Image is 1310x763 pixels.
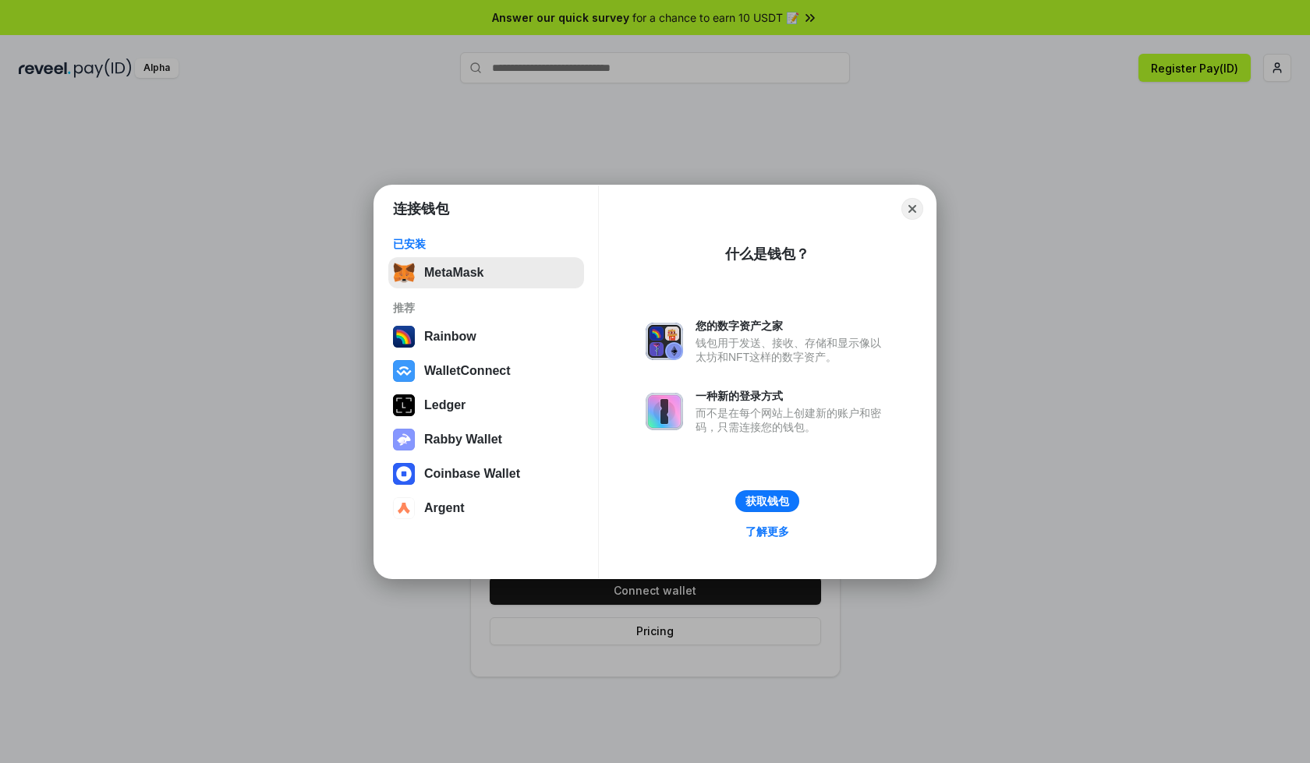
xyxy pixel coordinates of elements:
[388,257,584,288] button: MetaMask
[646,393,683,430] img: svg+xml,%3Csvg%20xmlns%3D%22http%3A%2F%2Fwww.w3.org%2F2000%2Fsvg%22%20fill%3D%22none%22%20viewBox...
[424,364,511,378] div: WalletConnect
[696,389,889,403] div: 一种新的登录方式
[696,336,889,364] div: 钱包用于发送、接收、存储和显示像以太坊和NFT这样的数字资产。
[393,394,415,416] img: svg+xml,%3Csvg%20xmlns%3D%22http%3A%2F%2Fwww.w3.org%2F2000%2Fsvg%22%20width%3D%2228%22%20height%3...
[393,429,415,450] img: svg+xml,%3Csvg%20xmlns%3D%22http%3A%2F%2Fwww.w3.org%2F2000%2Fsvg%22%20fill%3D%22none%22%20viewBox...
[393,497,415,519] img: svg+xml,%3Csvg%20width%3D%2228%22%20height%3D%2228%22%20viewBox%3D%220%200%2028%2028%22%20fill%3D...
[388,355,584,387] button: WalletConnect
[901,198,923,220] button: Close
[424,501,465,515] div: Argent
[745,494,789,508] div: 获取钱包
[393,237,579,251] div: 已安装
[424,433,502,447] div: Rabby Wallet
[393,326,415,348] img: svg+xml,%3Csvg%20width%3D%22120%22%20height%3D%22120%22%20viewBox%3D%220%200%20120%20120%22%20fil...
[393,301,579,315] div: 推荐
[388,424,584,455] button: Rabby Wallet
[696,406,889,434] div: 而不是在每个网站上创建新的账户和密码，只需连接您的钱包。
[388,321,584,352] button: Rainbow
[424,467,520,481] div: Coinbase Wallet
[696,319,889,333] div: 您的数字资产之家
[735,490,799,512] button: 获取钱包
[393,200,449,218] h1: 连接钱包
[745,525,789,539] div: 了解更多
[424,398,466,412] div: Ledger
[736,521,798,542] a: 了解更多
[388,493,584,524] button: Argent
[646,323,683,360] img: svg+xml,%3Csvg%20xmlns%3D%22http%3A%2F%2Fwww.w3.org%2F2000%2Fsvg%22%20fill%3D%22none%22%20viewBox...
[393,360,415,382] img: svg+xml,%3Csvg%20width%3D%2228%22%20height%3D%2228%22%20viewBox%3D%220%200%2028%2028%22%20fill%3D...
[393,463,415,485] img: svg+xml,%3Csvg%20width%3D%2228%22%20height%3D%2228%22%20viewBox%3D%220%200%2028%2028%22%20fill%3D...
[388,458,584,489] button: Coinbase Wallet
[393,262,415,284] img: svg+xml,%3Csvg%20fill%3D%22none%22%20height%3D%2233%22%20viewBox%3D%220%200%2035%2033%22%20width%...
[424,266,483,280] div: MetaMask
[424,330,476,344] div: Rainbow
[725,245,809,263] div: 什么是钱包？
[388,390,584,421] button: Ledger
